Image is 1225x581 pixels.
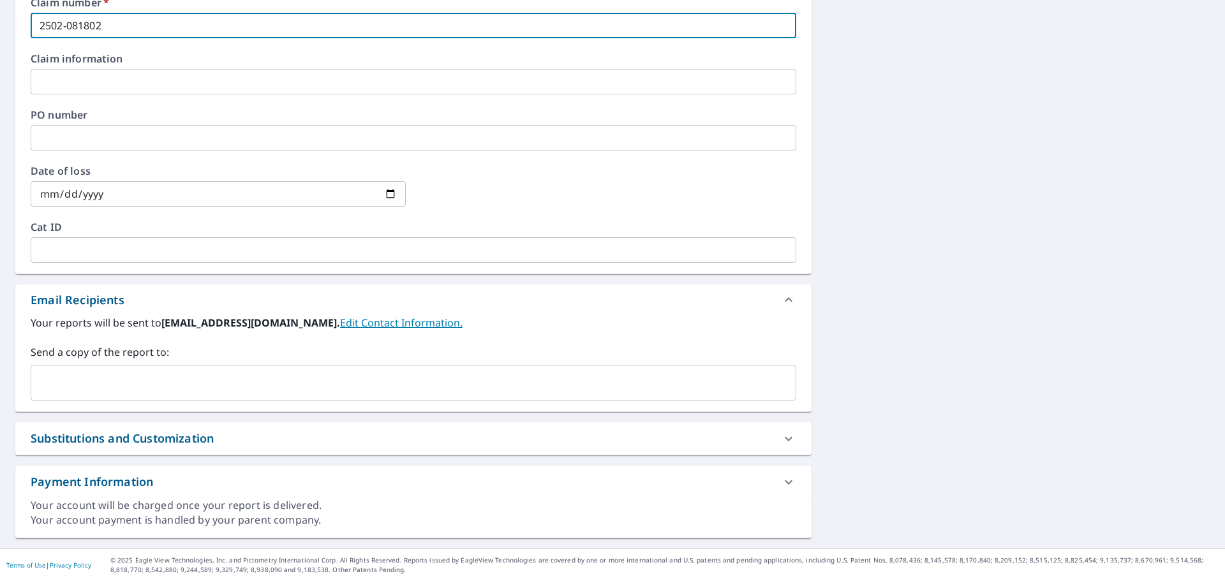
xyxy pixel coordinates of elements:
label: PO number [31,110,796,120]
div: Payment Information [15,466,812,498]
div: Substitutions and Customization [15,422,812,455]
label: Your reports will be sent to [31,315,796,330]
p: | [6,561,91,569]
label: Send a copy of the report to: [31,344,796,360]
a: Privacy Policy [50,561,91,570]
a: Terms of Use [6,561,46,570]
div: Payment Information [31,473,153,490]
p: © 2025 Eagle View Technologies, Inc. and Pictometry International Corp. All Rights Reserved. Repo... [110,555,1219,575]
div: Your account payment is handled by your parent company. [31,513,796,527]
div: Email Recipients [15,284,812,315]
div: Your account will be charged once your report is delivered. [31,498,796,513]
b: [EMAIL_ADDRESS][DOMAIN_NAME]. [161,316,340,330]
label: Claim information [31,54,796,64]
label: Date of loss [31,166,406,176]
div: Email Recipients [31,291,124,309]
label: Cat ID [31,222,796,232]
div: Substitutions and Customization [31,430,214,447]
a: EditContactInfo [340,316,463,330]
